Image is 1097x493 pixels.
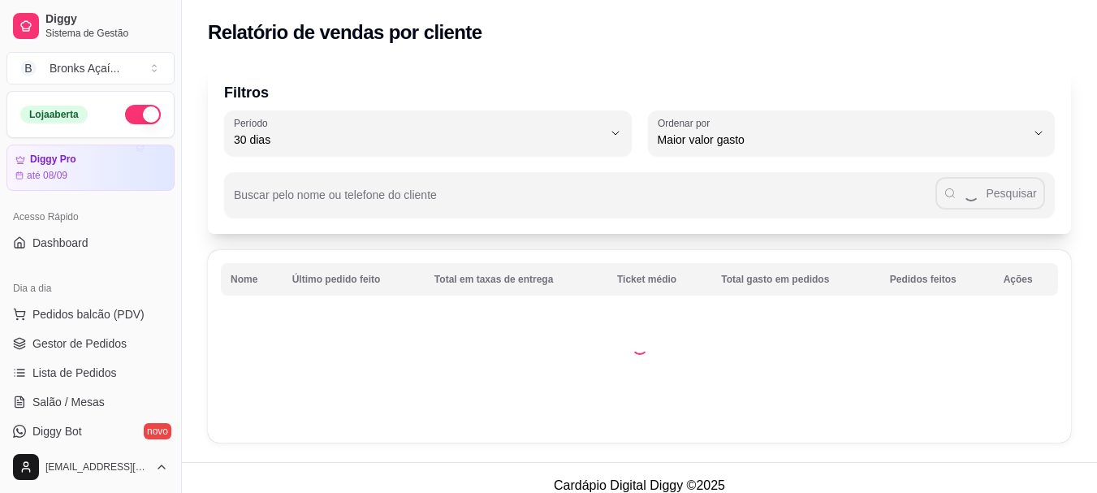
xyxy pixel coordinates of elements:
[6,448,175,487] button: [EMAIL_ADDRESS][DOMAIN_NAME]
[32,394,105,410] span: Salão / Mesas
[224,81,1055,104] p: Filtros
[45,461,149,474] span: [EMAIL_ADDRESS][DOMAIN_NAME]
[6,52,175,84] button: Select a team
[50,60,119,76] div: Bronks Açaí ...
[6,230,175,256] a: Dashboard
[6,389,175,415] a: Salão / Mesas
[32,335,127,352] span: Gestor de Pedidos
[125,105,161,124] button: Alterar Status
[6,331,175,357] a: Gestor de Pedidos
[30,154,76,166] article: Diggy Pro
[632,339,648,355] div: Loading
[27,169,67,182] article: até 08/09
[45,12,168,27] span: Diggy
[6,275,175,301] div: Dia a dia
[6,204,175,230] div: Acesso Rápido
[20,106,88,123] div: Loja aberta
[6,360,175,386] a: Lista de Pedidos
[6,418,175,444] a: Diggy Botnovo
[32,365,117,381] span: Lista de Pedidos
[6,6,175,45] a: DiggySistema de Gestão
[32,306,145,322] span: Pedidos balcão (PDV)
[32,423,82,439] span: Diggy Bot
[6,145,175,191] a: Diggy Proaté 08/09
[224,110,632,156] button: Período30 dias
[234,132,602,148] span: 30 dias
[658,132,1026,148] span: Maior valor gasto
[234,193,935,210] input: Buscar pelo nome ou telefone do cliente
[6,301,175,327] button: Pedidos balcão (PDV)
[45,27,168,40] span: Sistema de Gestão
[648,110,1056,156] button: Ordenar porMaior valor gasto
[658,116,715,130] label: Ordenar por
[20,60,37,76] span: B
[208,19,482,45] h2: Relatório de vendas por cliente
[234,116,273,130] label: Período
[32,235,89,251] span: Dashboard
